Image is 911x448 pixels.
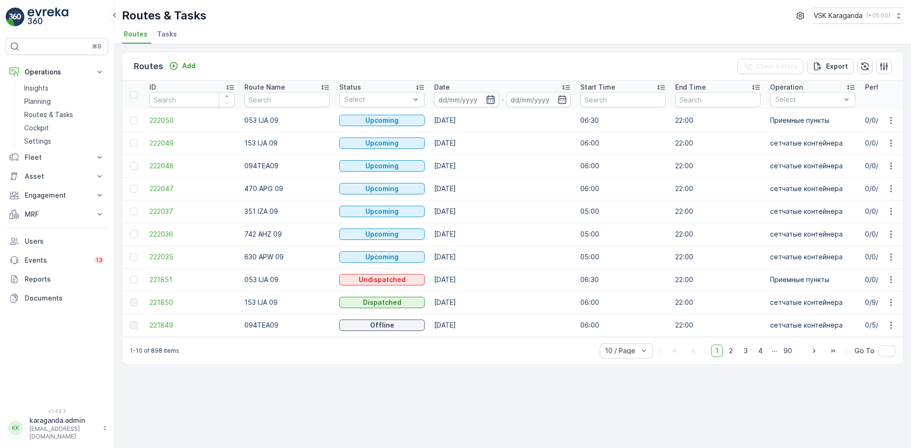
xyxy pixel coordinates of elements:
[826,62,848,71] p: Export
[149,275,235,284] a: 221851
[765,109,860,132] td: Приемные пункты
[429,268,576,291] td: [DATE]
[25,210,89,219] p: MRF
[29,425,98,440] p: [EMAIL_ADDRESS][DOMAIN_NAME]
[779,345,796,357] span: 90
[670,177,765,200] td: 22:00
[25,191,89,200] p: Engagement
[670,246,765,268] td: 22:00
[339,297,425,308] button: Dispatched
[339,183,425,194] button: Upcoming
[429,109,576,132] td: [DATE]
[670,109,765,132] td: 22:00
[20,135,108,148] a: Settings
[365,161,399,171] p: Upcoming
[365,229,399,239] p: Upcoming
[240,314,335,337] td: 094TEA09
[24,83,48,93] p: Insights
[130,299,138,306] div: Toggle Row Selected
[363,298,401,307] p: Dispatched
[240,177,335,200] td: 470 APG 09
[149,161,235,171] a: 222048
[814,8,903,24] button: VSK Karaganda(+05:00)
[8,421,23,436] div: KK
[359,275,406,284] p: Undispatched
[149,82,156,92] p: ID
[339,137,425,149] button: Upcoming
[670,132,765,155] td: 22:00
[6,270,108,289] a: Reports
[25,153,89,162] p: Fleet
[576,268,670,291] td: 06:30
[149,207,235,216] a: 222037
[434,92,499,107] input: dd/mm/yyyy
[765,268,860,291] td: Приемные пункты
[675,82,706,92] p: End Time
[130,230,138,238] div: Toggle Row Selected
[96,256,102,264] p: 13
[240,109,335,132] td: 053 IJA 09
[20,95,108,108] a: Planning
[765,132,860,155] td: сетчатыe контейнера
[365,138,399,148] p: Upcoming
[576,155,670,177] td: 06:00
[576,177,670,200] td: 06:00
[711,345,723,357] span: 1
[24,137,51,146] p: Settings
[240,223,335,246] td: 742 AHZ 09
[725,345,737,357] span: 2
[506,92,571,107] input: dd/mm/yyyy
[814,11,863,20] p: VSK Karaganda
[6,289,108,308] a: Documents
[866,12,890,19] p: ( +05:00 )
[670,314,765,337] td: 22:00
[365,116,399,125] p: Upcoming
[576,109,670,132] td: 06:30
[429,291,576,314] td: [DATE]
[737,59,803,74] button: Clear Filters
[670,291,765,314] td: 22:00
[429,200,576,223] td: [DATE]
[149,116,235,125] span: 222050
[240,155,335,177] td: 094TEA09
[576,132,670,155] td: 06:00
[756,62,798,71] p: Clear Filters
[339,160,425,172] button: Upcoming
[739,345,752,357] span: 3
[365,207,399,216] p: Upcoming
[339,229,425,240] button: Upcoming
[807,59,854,74] button: Export
[754,345,767,357] span: 4
[765,200,860,223] td: сетчатыe контейнера
[24,97,51,106] p: Planning
[20,82,108,95] a: Insights
[149,320,235,330] a: 221849
[339,274,425,285] button: Undispatched
[429,246,576,268] td: [DATE]
[670,223,765,246] td: 22:00
[149,138,235,148] a: 222049
[240,200,335,223] td: 351 IZA 09
[130,208,138,215] div: Toggle Row Selected
[6,186,108,205] button: Engagement
[6,8,25,27] img: logo
[92,43,102,50] p: ⌘B
[149,229,235,239] a: 222036
[6,232,108,251] a: Users
[240,132,335,155] td: 153 IJA 09
[6,251,108,270] a: Events13
[772,345,777,357] p: ...
[130,162,138,170] div: Toggle Row Selected
[24,110,73,119] p: Routes & Tasks
[576,223,670,246] td: 05:00
[765,155,860,177] td: сетчатыe контейнера
[25,274,104,284] p: Reports
[149,184,235,193] span: 222047
[25,172,89,181] p: Asset
[339,320,425,331] button: Offline
[765,177,860,200] td: сетчатыe контейнера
